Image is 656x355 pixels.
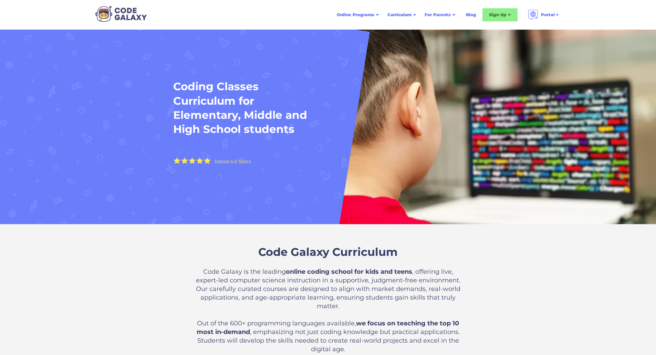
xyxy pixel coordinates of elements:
img: Yellow Star - the Code Galaxy [204,157,211,164]
img: Yellow Star - the Code Galaxy [174,157,180,164]
p: Code Galaxy is the leading , offering live, expert-led computer science instruction in a supporti... [196,268,461,354]
img: Yellow Star - the Code Galaxy [189,157,196,164]
a: Blog [462,9,480,21]
div: Portal [541,11,555,18]
div: Rated 4.9 Stars [215,159,251,164]
div: Online Programs [337,11,374,18]
div: For Parents [425,11,451,18]
img: Yellow Star - the Code Galaxy [181,157,188,164]
div: Curriculum [387,11,412,18]
strong: online coding school for kids and teens [286,268,412,275]
div: Sign Up [489,11,506,18]
h1: Coding Classes Curriculum for Elementary, Middle and High School students [173,80,311,136]
img: Yellow Star - the Code Galaxy [196,157,203,164]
